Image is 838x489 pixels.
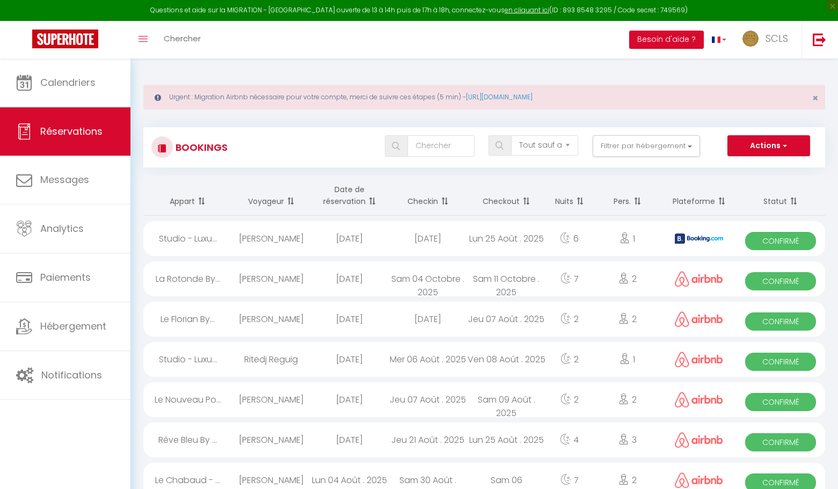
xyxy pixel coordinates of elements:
th: Sort by rentals [143,176,232,216]
span: Paiements [40,271,91,284]
th: Sort by booking date [310,176,389,216]
span: SCLS [766,32,788,45]
iframe: LiveChat chat widget [793,444,838,489]
span: Notifications [41,368,102,382]
th: Sort by status [737,176,825,216]
span: × [812,91,818,105]
div: Urgent : Migration Airbnb nécessaire pour votre compte, merci de suivre ces étapes (5 min) - [143,85,825,110]
th: Sort by checkin [389,176,467,216]
button: Filtrer par hébergement [593,135,700,157]
span: Hébergement [40,319,106,333]
span: Messages [40,173,89,186]
img: Super Booking [32,30,98,48]
span: Chercher [164,33,201,44]
th: Sort by nights [545,176,593,216]
img: ... [742,31,759,47]
th: Sort by checkout [467,176,545,216]
span: Réservations [40,125,103,138]
img: logout [813,33,826,46]
button: Besoin d'aide ? [629,31,704,49]
button: Actions [727,135,810,157]
span: Analytics [40,222,84,235]
a: Chercher [156,21,209,59]
span: Calendriers [40,76,96,89]
button: Close [812,93,818,103]
a: en cliquant ici [505,5,549,14]
th: Sort by guest [232,176,310,216]
a: [URL][DOMAIN_NAME] [466,92,533,101]
a: ... SCLS [734,21,801,59]
h3: Bookings [173,135,228,159]
th: Sort by people [593,176,661,216]
input: Chercher [407,135,475,157]
th: Sort by channel [661,176,737,216]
